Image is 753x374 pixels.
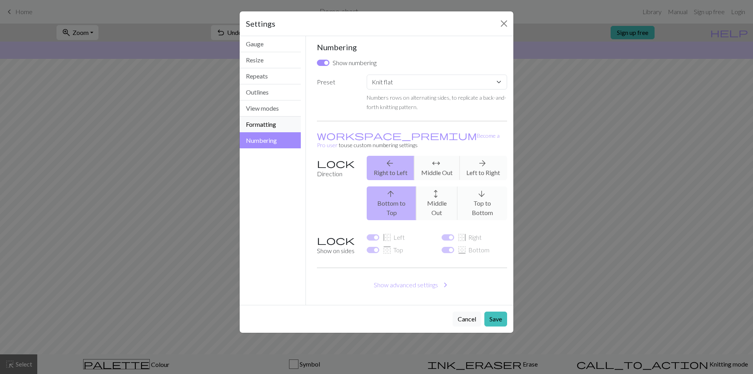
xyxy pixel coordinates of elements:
[240,68,301,84] button: Repeats
[240,36,301,52] button: Gauge
[457,245,489,255] label: Bottom
[367,94,506,110] small: Numbers rows on alternating sides, to replicate a back-and-forth knitting pattern.
[382,232,392,243] span: border_left
[317,42,507,52] h5: Numbering
[317,132,500,148] small: to use custom numbering settings
[317,132,500,148] a: Become a Pro user
[317,277,507,292] button: Show advanced settings
[382,233,405,242] label: Left
[312,156,362,226] label: Direction
[240,132,301,148] button: Numbering
[312,233,362,258] label: Show on sides
[453,312,481,327] button: Cancel
[240,84,301,100] button: Outlines
[312,75,362,111] label: Preset
[240,117,301,133] button: Formatting
[382,245,403,255] label: Top
[484,312,507,327] button: Save
[333,58,376,68] label: Show numbering
[246,18,275,29] h5: Settings
[498,17,510,30] button: Close
[240,52,301,68] button: Resize
[457,244,467,255] span: border_bottom
[382,244,392,255] span: border_top
[457,232,467,243] span: border_right
[457,233,482,242] label: Right
[441,279,450,290] span: chevron_right
[240,100,301,117] button: View modes
[317,130,477,141] span: workspace_premium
